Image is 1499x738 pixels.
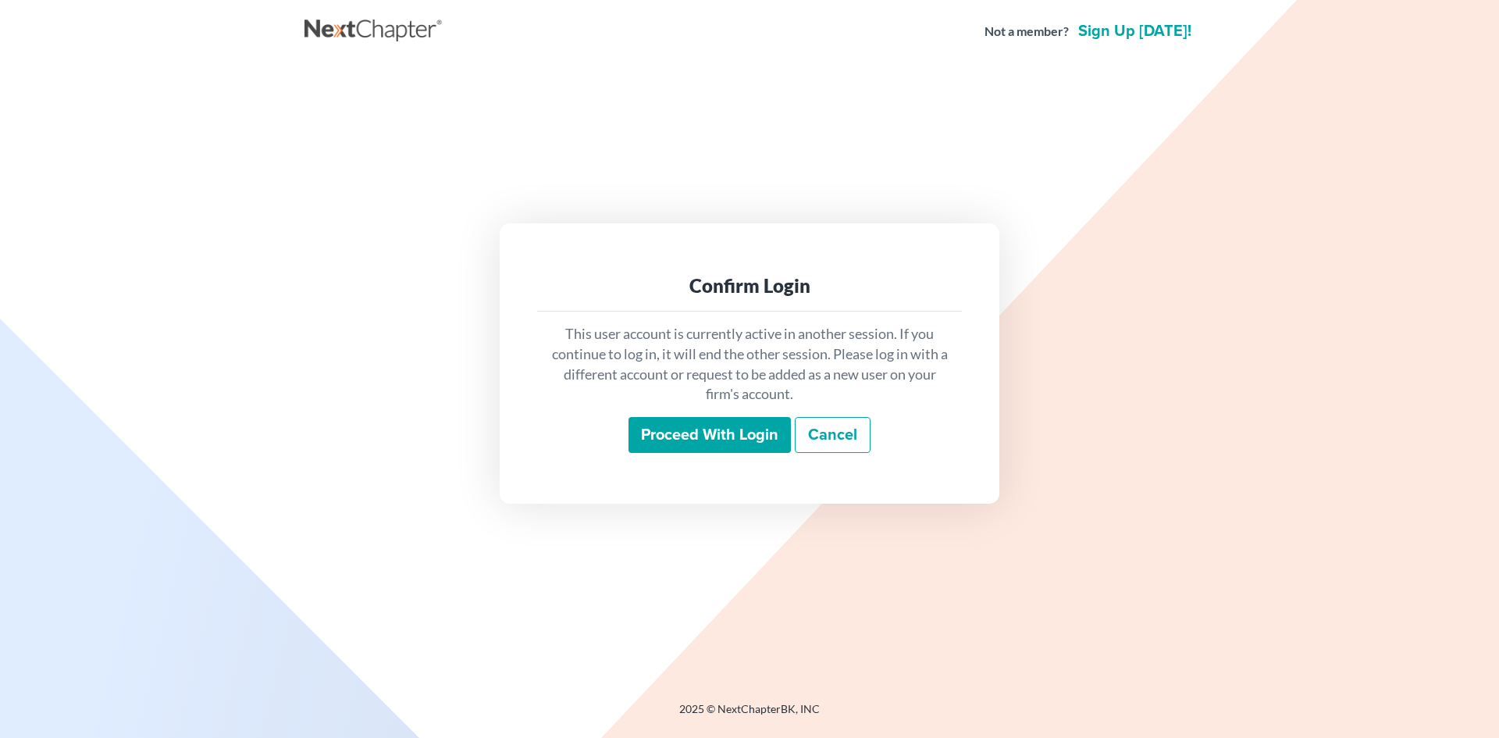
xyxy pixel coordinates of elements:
a: Sign up [DATE]! [1075,23,1195,39]
div: 2025 © NextChapterBK, INC [304,701,1195,729]
div: Confirm Login [550,273,949,298]
a: Cancel [795,417,871,453]
input: Proceed with login [628,417,791,453]
strong: Not a member? [984,23,1069,41]
p: This user account is currently active in another session. If you continue to log in, it will end ... [550,324,949,405]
